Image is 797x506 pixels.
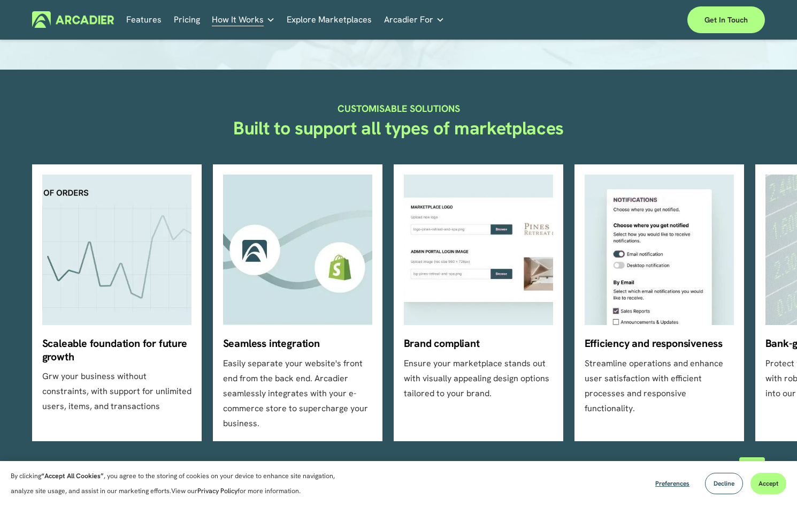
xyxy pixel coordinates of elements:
[233,116,564,140] strong: Built to support all types of marketplaces
[41,472,104,480] strong: “Accept All Cookies”
[32,11,114,28] img: Arcadier
[744,455,797,506] iframe: Chat Widget
[714,479,734,488] span: Decline
[212,11,275,28] a: folder dropdown
[197,487,237,495] a: Privacy Policy
[384,12,433,27] span: Arcadier For
[287,11,372,28] a: Explore Marketplaces
[174,11,200,28] a: Pricing
[647,473,698,494] button: Preferences
[11,469,358,499] p: By clicking , you agree to the storing of cookies on your device to enhance site navigation, anal...
[212,12,264,27] span: How It Works
[705,473,743,494] button: Decline
[338,102,460,115] strong: CUSTOMISABLE SOLUTIONS
[739,457,765,483] button: Next
[687,6,765,33] a: Get in touch
[126,11,162,28] a: Features
[384,11,445,28] a: folder dropdown
[655,479,689,488] span: Preferences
